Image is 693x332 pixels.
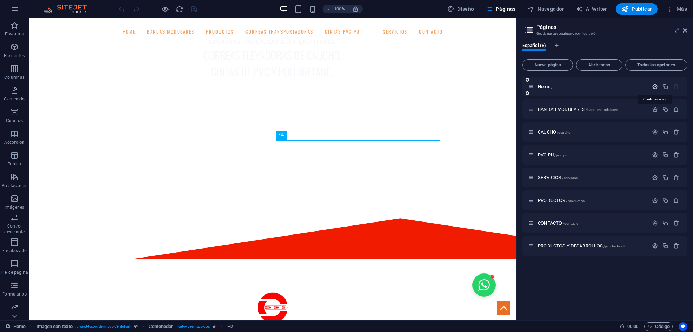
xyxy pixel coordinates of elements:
[673,243,679,249] div: Eliminar
[536,84,648,89] div: Home/
[5,204,24,210] p: Imágenes
[566,199,584,203] span: /productos
[652,220,658,226] div: Configuración
[536,107,648,112] div: BANDAS MODULARES/bandas-modulares
[652,106,658,112] div: Configuración
[352,6,359,12] i: Al redimensionar, ajustar el nivel de zoom automáticamente para ajustarse al dispositivo elegido.
[149,322,173,331] span: Haz clic para seleccionar y doble clic para editar
[536,243,648,248] div: PRODUCTOS Y DESARROLLOS/productos-8
[538,107,618,112] span: Haz clic para abrir la página
[538,243,626,249] span: Haz clic para abrir la página
[622,5,652,13] span: Publicar
[444,255,467,279] button: Open chat window
[628,63,684,67] span: Todas las opciones
[536,130,648,134] div: CAUCHO/caucho
[652,243,658,249] div: Configuración
[644,322,673,331] button: Código
[652,174,658,181] div: Configuración
[536,198,648,203] div: PRODUCTOS/productos
[8,161,21,167] p: Tablas
[175,5,184,13] i: Volver a cargar página
[652,152,658,158] div: Configuración
[662,83,668,90] div: Duplicar
[662,197,668,203] div: Duplicar
[662,220,668,226] div: Duplicar
[524,3,567,15] button: Navegador
[538,129,571,135] span: Haz clic para abrir la página
[662,106,668,112] div: Duplicar
[673,174,679,181] div: Eliminar
[447,5,474,13] span: Diseño
[551,85,553,89] span: /
[662,152,668,158] div: Duplicar
[662,243,668,249] div: Duplicar
[4,139,25,145] p: Accordion
[2,248,27,254] p: Encabezado
[161,5,169,13] button: Haz clic para salir del modo de previsualización y seguir editando
[616,3,658,15] button: Publicar
[4,96,25,102] p: Contenido
[652,129,658,135] div: Configuración
[1,270,28,275] p: Pie de página
[527,5,564,13] span: Navegador
[666,5,687,13] span: Más
[213,324,216,328] i: El elemento contiene una animación
[573,3,610,15] button: AI Writer
[5,31,24,37] p: Favoritos
[538,175,578,180] span: Haz clic para abrir la página
[134,324,138,328] i: Este elemento es un preajuste personalizable
[625,59,687,71] button: Todas las opciones
[538,84,553,89] span: Haz clic para abrir la página
[4,74,25,80] p: Columnas
[6,322,26,331] a: Haz clic para cancelar la selección y doble clic para abrir páginas
[2,291,26,297] p: Formularios
[323,5,348,13] button: 100%
[538,152,567,158] span: Haz clic para abrir la página
[536,221,648,225] div: CONTACTO/contacto
[538,198,585,203] span: Haz clic para abrir la página
[522,59,573,71] button: Nueva página
[75,322,131,331] span: . preset-text-with-image-v3-default
[673,83,679,90] div: La página principal no puede eliminarse
[334,5,345,13] h6: 100%
[6,118,23,124] p: Cuadros
[673,129,679,135] div: Eliminar
[679,322,687,331] button: Usercentrics
[620,322,639,331] h6: Tiempo de la sesión
[585,108,618,112] span: /bandas-modulares
[522,41,546,51] span: Español (8)
[522,43,687,56] div: Pestañas de idiomas
[662,174,668,181] div: Duplicar
[576,5,607,13] span: AI Writer
[579,63,619,67] span: Abrir todas
[36,322,73,331] span: Haz clic para seleccionar y doble clic para editar
[444,3,477,15] div: Diseño (Ctrl+Alt+Y)
[526,63,570,67] span: Nueva página
[538,220,579,226] span: Haz clic para abrir la página
[483,3,519,15] button: Páginas
[554,153,567,157] span: /pvc-pu
[673,152,679,158] div: Eliminar
[486,5,516,13] span: Páginas
[562,176,577,180] span: /servicios
[652,197,658,203] div: Configuración
[648,322,670,331] span: Código
[576,59,622,71] button: Abrir todas
[1,183,27,189] p: Prestaciones
[4,53,25,59] p: Elementos
[536,175,648,180] div: SERVICIOS/servicios
[557,130,571,134] span: /caucho
[227,322,233,331] span: Haz clic para seleccionar y doble clic para editar
[673,106,679,112] div: Eliminar
[627,322,638,331] span: 00 00
[176,322,210,331] span: . text-with-image-box
[673,197,679,203] div: Eliminar
[175,5,184,13] button: reload
[663,3,690,15] button: Más
[536,24,687,30] h2: Páginas
[563,221,579,225] span: /contacto
[673,220,679,226] div: Eliminar
[536,152,648,157] div: PVC PU/pvc-pu
[536,30,673,37] h3: Gestionar tus páginas y configuración
[632,324,633,329] span: :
